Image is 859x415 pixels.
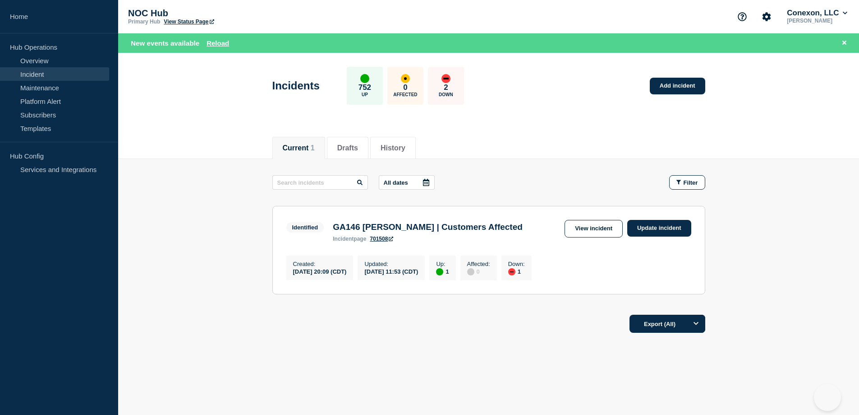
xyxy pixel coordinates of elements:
[293,267,347,275] div: [DATE] 20:09 (CDT)
[131,39,199,47] span: New events available
[441,74,450,83] div: down
[627,220,691,237] a: Update incident
[650,78,705,94] a: Add incident
[508,267,525,275] div: 1
[164,19,214,25] a: View Status Page
[684,179,698,186] span: Filter
[381,144,405,152] button: History
[629,315,705,333] button: Export (All)
[436,267,449,275] div: 1
[358,83,371,92] p: 752
[379,175,435,190] button: All dates
[128,8,308,19] p: NOC Hub
[384,179,408,186] p: All dates
[669,175,705,190] button: Filter
[364,261,418,267] p: Updated :
[333,236,366,242] p: page
[757,7,776,26] button: Account settings
[283,144,315,152] button: Current 1
[467,261,490,267] p: Affected :
[364,267,418,275] div: [DATE] 11:53 (CDT)
[508,261,525,267] p: Down :
[128,19,160,25] p: Primary Hub
[370,236,393,242] a: 701508
[207,39,229,47] button: Reload
[272,79,320,92] h1: Incidents
[565,220,623,238] a: View incident
[814,384,841,411] iframe: Help Scout Beacon - Open
[467,267,490,275] div: 0
[785,18,849,24] p: [PERSON_NAME]
[293,261,347,267] p: Created :
[393,92,417,97] p: Affected
[785,9,849,18] button: Conexon, LLC
[333,236,354,242] span: incident
[272,175,368,190] input: Search incidents
[444,83,448,92] p: 2
[436,261,449,267] p: Up :
[337,144,358,152] button: Drafts
[286,222,324,233] span: Identified
[687,315,705,333] button: Options
[311,144,315,152] span: 1
[439,92,453,97] p: Down
[467,268,474,275] div: disabled
[508,268,515,275] div: down
[733,7,752,26] button: Support
[360,74,369,83] div: up
[403,83,407,92] p: 0
[333,222,523,232] h3: GA146 [PERSON_NAME] | Customers Affected
[362,92,368,97] p: Up
[401,74,410,83] div: affected
[436,268,443,275] div: up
